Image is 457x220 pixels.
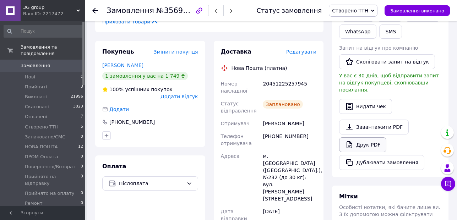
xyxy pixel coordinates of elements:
input: Пошук [4,25,84,38]
button: Чат з покупцем [441,177,455,191]
span: 0 [81,134,83,140]
span: Післяплата [119,180,184,187]
span: Оплачені [25,114,47,120]
span: Статус відправлення [221,101,257,114]
span: 3 [81,84,83,90]
span: Прийнято на Відправку [25,174,81,186]
button: Дублювати замовлення [339,155,424,170]
span: Замовлення та повідомлення [21,44,85,57]
span: Скасовані [25,104,49,110]
span: Адреса [221,153,240,159]
button: Замовлення виконано [385,5,450,16]
span: 21996 [71,94,83,100]
span: ПPОМ Оплата [25,154,58,160]
div: успішних покупок [102,86,173,93]
a: Друк PDF [339,137,386,152]
span: Додати [109,106,129,112]
span: 3G group [23,4,76,11]
span: Телефон отримувача [221,133,252,146]
span: Нові [25,74,35,80]
span: Отримувач [221,121,250,126]
span: 0 [81,174,83,186]
span: 0 [81,190,83,197]
span: Доставка [221,48,252,55]
span: Запаковано/СМС [25,134,65,140]
span: Cтворено ТТН [332,8,368,13]
span: Виконані [25,94,47,100]
div: 20451225257945 [261,77,318,97]
div: 1 замовлення у вас на 1 749 ₴ [102,72,188,80]
div: Статус замовлення [257,7,322,14]
span: 3023 [73,104,83,110]
span: 12 [78,144,83,150]
div: [PHONE_NUMBER] [109,119,156,126]
span: 0 [81,164,83,170]
span: У вас є 30 днів, щоб відправити запит на відгук покупцеві, скопіювавши посилання. [339,73,439,93]
a: Завантажити PDF [339,120,409,134]
span: Прийняті [25,84,47,90]
a: [PERSON_NAME] [102,62,143,68]
span: №356908323 [156,6,207,15]
span: Повернення/Возврат [25,164,76,170]
span: Мітки [339,193,358,200]
span: Замовлення [107,6,154,15]
div: м. [GEOGRAPHIC_DATA] ([GEOGRAPHIC_DATA].), №232 (до 30 кг): вул. [PERSON_NAME][STREET_ADDRESS] [261,150,318,205]
button: SMS [379,24,402,39]
span: Замовлення виконано [390,8,444,13]
div: Нова Пошта (платна) [230,65,289,72]
button: Скопіювати запит на відгук [339,54,435,69]
button: Видати чек [339,99,392,114]
a: WhatsApp [339,24,376,39]
div: Ваш ID: 2217472 [23,11,85,17]
span: Додати відгук [161,94,198,99]
span: НOВА ПОШТА [25,144,58,150]
div: Заплановано [263,100,303,109]
span: Редагувати [286,49,316,55]
div: [PERSON_NAME] [261,117,318,130]
span: 7 [81,114,83,120]
span: 0 [81,200,83,207]
span: Приховати товари [102,18,159,25]
span: Ремонт [25,200,43,207]
span: Покупець [102,48,134,55]
span: Замовлення [21,62,50,69]
span: 5 [81,124,83,130]
span: 0 [81,74,83,80]
span: Cтворено ТТН [25,124,59,130]
span: Запит на відгук про компанію [339,45,418,51]
span: Прийнято на оплату [25,190,75,197]
span: 0 [81,154,83,160]
span: Номер накладної [221,81,247,94]
span: Змінити покупця [154,49,198,55]
div: Повернутися назад [92,7,98,14]
span: 100% [109,87,124,92]
span: Оплата [102,163,126,170]
div: [PHONE_NUMBER] [261,130,318,150]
